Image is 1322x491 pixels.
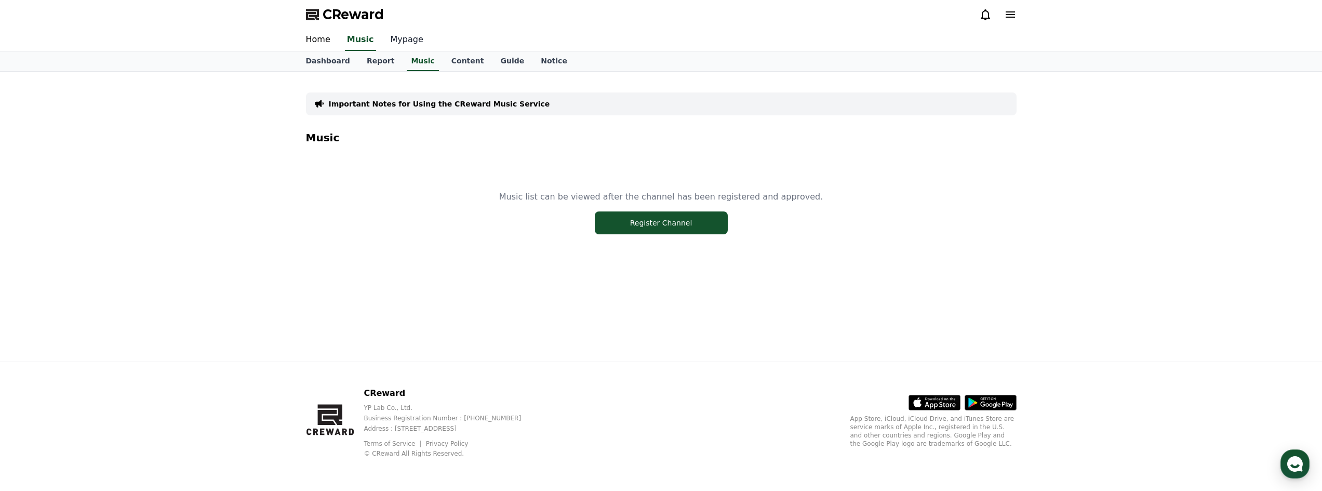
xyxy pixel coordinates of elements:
[595,211,728,234] button: Register Channel
[323,6,384,23] span: CReward
[407,51,438,71] a: Music
[154,345,179,353] span: Settings
[426,440,469,447] a: Privacy Policy
[443,51,492,71] a: Content
[298,51,358,71] a: Dashboard
[306,6,384,23] a: CReward
[364,387,538,400] p: CReward
[532,51,576,71] a: Notice
[329,99,550,109] a: Important Notes for Using the CReward Music Service
[306,132,1017,143] h4: Music
[364,414,538,422] p: Business Registration Number : [PHONE_NUMBER]
[298,29,339,51] a: Home
[364,449,538,458] p: © CReward All Rights Reserved.
[69,329,134,355] a: Messages
[492,51,532,71] a: Guide
[850,415,1017,448] p: App Store, iCloud, iCloud Drive, and iTunes Store are service marks of Apple Inc., registered in ...
[3,329,69,355] a: Home
[134,329,199,355] a: Settings
[86,346,117,354] span: Messages
[364,440,423,447] a: Terms of Service
[382,29,432,51] a: Mypage
[345,29,376,51] a: Music
[358,51,403,71] a: Report
[364,404,538,412] p: YP Lab Co., Ltd.
[499,191,823,203] p: Music list can be viewed after the channel has been registered and approved.
[26,345,45,353] span: Home
[364,424,538,433] p: Address : [STREET_ADDRESS]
